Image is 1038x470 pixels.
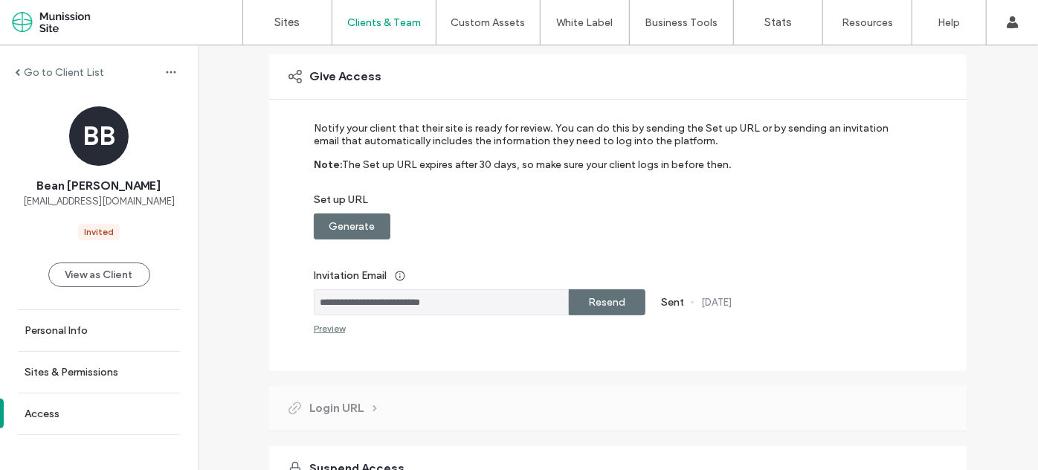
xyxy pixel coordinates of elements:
[842,16,893,29] label: Resources
[69,106,129,166] div: BB
[329,213,375,240] label: Generate
[645,16,718,29] label: Business Tools
[938,16,961,29] label: Help
[48,263,150,287] button: View as Client
[589,289,626,316] label: Resend
[347,16,421,29] label: Clients & Team
[25,366,118,379] label: Sites & Permissions
[314,122,902,158] label: Notify your client that their site is ready for review. You can do this by sending the Set up URL...
[451,16,526,29] label: Custom Assets
[557,16,613,29] label: White Label
[764,16,792,29] label: Stats
[701,297,732,308] label: [DATE]
[661,296,684,309] label: Sent
[37,178,161,194] span: Bean [PERSON_NAME]
[342,158,732,193] label: The Set up URL expires after 30 days, so make sure your client logs in before then.
[25,408,59,420] label: Access
[84,225,114,239] div: Invited
[314,193,902,213] label: Set up URL
[309,68,381,85] span: Give Access
[25,324,88,337] label: Personal Info
[314,158,342,193] label: Note:
[309,400,364,416] span: Login URL
[23,194,175,209] span: [EMAIL_ADDRESS][DOMAIN_NAME]
[314,323,345,334] div: Preview
[275,16,300,29] label: Sites
[33,10,64,24] span: Help
[314,262,902,289] label: Invitation Email
[24,66,104,79] label: Go to Client List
